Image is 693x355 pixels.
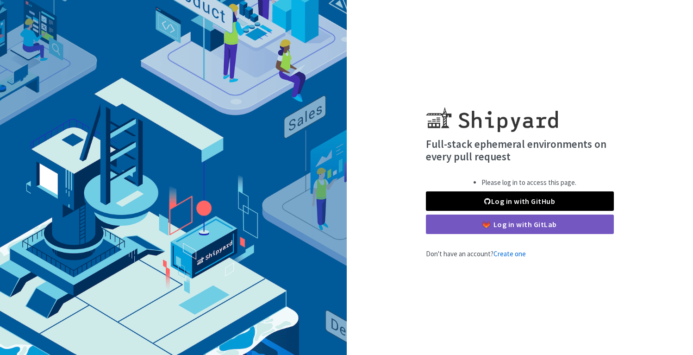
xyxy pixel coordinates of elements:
[426,249,526,258] span: Don't have an account?
[481,177,576,188] li: Please log in to access this page.
[426,96,558,132] img: Shipyard logo
[426,138,614,163] h4: Full-stack ephemeral environments on every pull request
[426,191,614,211] a: Log in with GitHub
[493,249,526,258] a: Create one
[483,221,490,228] img: gitlab-color.svg
[426,215,614,234] a: Log in with GitLab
